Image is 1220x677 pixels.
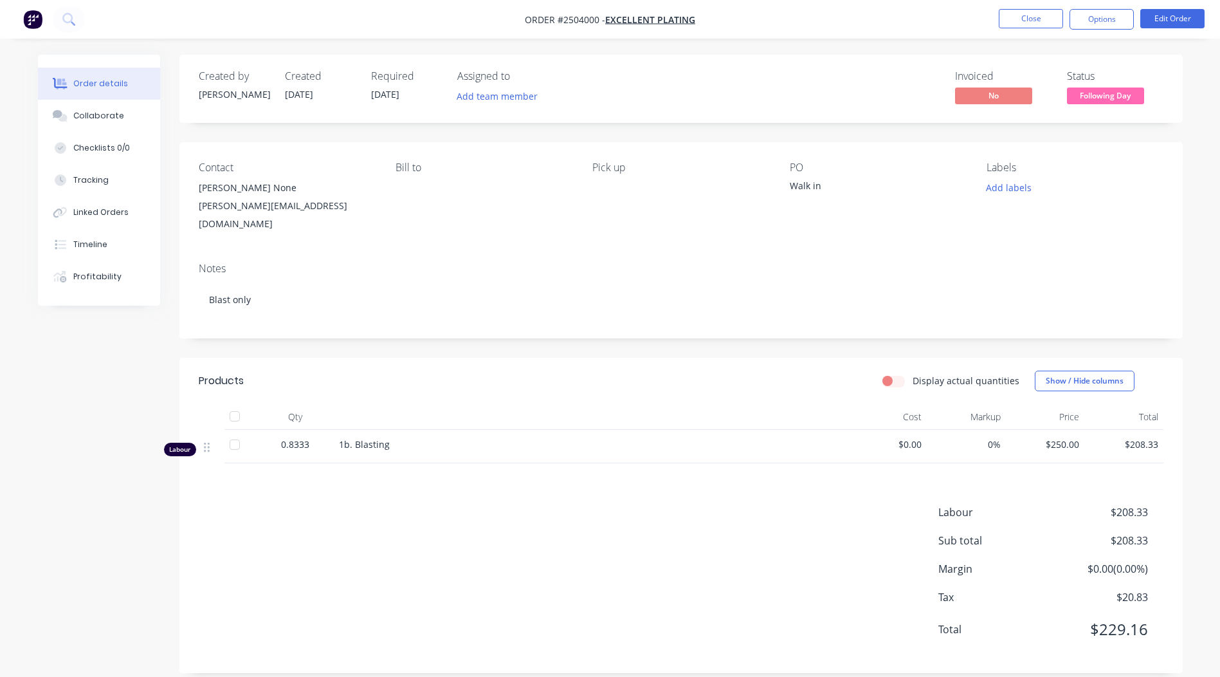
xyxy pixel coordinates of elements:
[199,70,269,82] div: Created by
[1011,438,1080,451] span: $250.00
[285,88,313,100] span: [DATE]
[1052,533,1147,548] span: $208.33
[73,110,124,122] div: Collaborate
[987,162,1163,174] div: Labels
[396,162,572,174] div: Bill to
[73,174,109,186] div: Tracking
[38,228,160,261] button: Timeline
[790,162,966,174] div: PO
[199,88,269,101] div: [PERSON_NAME]
[1070,9,1134,30] button: Options
[848,404,927,430] div: Cost
[199,373,244,389] div: Products
[23,10,42,29] img: Factory
[1035,371,1134,391] button: Show / Hide columns
[1052,589,1147,605] span: $20.83
[592,162,769,174] div: Pick up
[199,162,375,174] div: Contact
[73,78,128,89] div: Order details
[38,261,160,293] button: Profitability
[73,207,129,218] div: Linked Orders
[450,88,544,105] button: Add team member
[285,70,356,82] div: Created
[525,14,605,26] span: Order #2504000 -
[339,438,390,450] span: 1b. Blasting
[73,142,130,154] div: Checklists 0/0
[38,68,160,100] button: Order details
[457,70,586,82] div: Assigned to
[164,443,196,456] div: Labour
[281,438,309,451] span: 0.8333
[999,9,1063,28] button: Close
[853,438,922,451] span: $0.00
[790,179,951,197] div: Walk in
[1052,561,1147,577] span: $0.00 ( 0.00 %)
[938,561,1053,577] span: Margin
[73,239,107,250] div: Timeline
[938,533,1053,548] span: Sub total
[1067,70,1163,82] div: Status
[38,196,160,228] button: Linked Orders
[371,88,399,100] span: [DATE]
[1140,9,1205,28] button: Edit Order
[371,70,442,82] div: Required
[955,88,1032,104] span: No
[1089,438,1158,451] span: $208.33
[38,164,160,196] button: Tracking
[73,271,122,283] div: Profitability
[1052,505,1147,520] span: $208.33
[932,438,1001,451] span: 0%
[38,132,160,164] button: Checklists 0/0
[979,179,1039,196] button: Add labels
[199,197,375,233] div: [PERSON_NAME][EMAIL_ADDRESS][DOMAIN_NAME]
[1067,88,1144,104] span: Following Day
[199,263,1163,275] div: Notes
[1006,404,1085,430] div: Price
[257,404,334,430] div: Qty
[457,88,545,105] button: Add team member
[1067,88,1144,107] button: Following Day
[199,280,1163,319] div: Blast only
[938,505,1053,520] span: Labour
[938,589,1053,605] span: Tax
[955,70,1052,82] div: Invoiced
[605,14,695,26] a: Excellent Plating
[1052,618,1147,641] span: $229.16
[199,179,375,197] div: [PERSON_NAME] None
[199,179,375,233] div: [PERSON_NAME] None[PERSON_NAME][EMAIL_ADDRESS][DOMAIN_NAME]
[938,622,1053,637] span: Total
[927,404,1006,430] div: Markup
[38,100,160,132] button: Collaborate
[913,374,1019,387] label: Display actual quantities
[1084,404,1163,430] div: Total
